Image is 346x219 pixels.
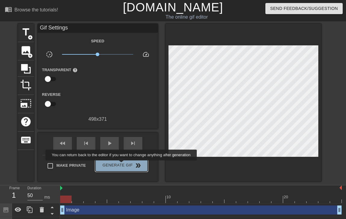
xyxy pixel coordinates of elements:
div: Browse the tutorials! [14,7,58,12]
span: speed [142,51,150,58]
span: image [20,45,32,56]
span: add_circle [28,35,33,40]
span: menu_book [5,6,12,13]
button: Generate Gif [95,160,147,172]
span: double_arrow [134,162,142,169]
img: bound-end.png [339,185,342,190]
div: 498 x 371 [38,116,158,123]
span: keyboard [20,134,32,146]
span: add_circle [28,53,33,58]
span: slow_motion_video [46,51,53,58]
label: Duration [27,186,41,190]
span: play_arrow [106,140,113,147]
span: help [20,116,32,127]
div: ms [44,194,50,200]
span: skip_previous [82,140,90,147]
span: crop [20,79,32,91]
span: photo_size_select_large [20,98,32,109]
span: Send Feedback/Suggestion [270,5,338,12]
div: 20 [284,194,289,200]
span: Make Private [57,163,86,169]
label: Transparent [42,67,78,73]
span: title [20,26,32,38]
span: drag_handle [336,207,342,213]
label: Speed [91,38,104,44]
span: Generate Gif [98,162,145,169]
span: skip_next [129,140,137,147]
a: Browse the tutorials! [5,6,58,15]
button: Send Feedback/Suggestion [265,3,343,14]
div: 1 [9,190,18,201]
div: 10 [166,194,172,200]
div: Gif Settings [38,24,158,33]
a: [DOMAIN_NAME] [123,1,223,14]
span: drag_handle [59,207,65,213]
div: The online gif editor [118,14,255,21]
span: help [73,68,78,73]
div: Frame [5,185,23,203]
label: Reverse [42,92,61,98]
span: fast_rewind [59,140,66,147]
